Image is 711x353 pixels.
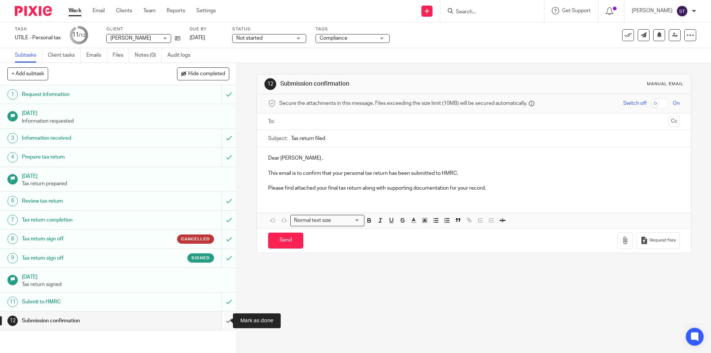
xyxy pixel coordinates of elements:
h1: Submit to HMRC [22,296,150,307]
a: Emails [86,48,107,63]
div: 9 [7,253,18,263]
a: Client tasks [48,48,81,63]
span: [DATE] [190,35,205,40]
p: This email is to confirm that your personal tax return has been submitted to HMRC. [268,170,680,177]
label: Due by [190,26,223,32]
h1: Submission confirmation [280,80,490,88]
label: Client [106,26,180,32]
button: + Add subtask [7,67,48,80]
button: Hide completed [177,67,229,80]
h1: [DATE] [22,171,229,180]
h1: Tax return sign off [22,233,150,244]
span: Signed [191,255,210,261]
div: 8 [7,234,18,244]
input: Send [268,233,303,249]
a: Clients [116,7,132,14]
small: /12 [79,33,86,37]
span: Request files [650,237,676,243]
span: Secure the attachments in this message. Files exceeding the size limit (10MB) will be secured aut... [279,100,527,107]
span: Hide completed [188,71,225,77]
h1: [DATE] [22,272,229,281]
div: 12 [7,316,18,326]
div: 4 [7,152,18,163]
h1: Submission confirmation [22,315,150,326]
span: Normal text size [292,217,333,224]
p: [PERSON_NAME] [632,7,672,14]
div: 3 [7,133,18,143]
a: Work [69,7,81,14]
span: On [673,100,680,107]
span: Not started [236,36,263,41]
label: Tags [316,26,390,32]
a: Notes (0) [135,48,162,63]
div: Manual email [647,81,684,87]
button: Request files [637,232,680,249]
a: Subtasks [15,48,42,63]
label: To: [268,118,276,125]
img: svg%3E [676,5,688,17]
input: Search [455,9,522,16]
h1: Prepare tax return [22,151,150,163]
h1: Tax return sign off [22,253,150,264]
div: 1 [7,89,18,100]
div: 7 [7,215,18,225]
input: Search for option [333,217,360,224]
label: Status [232,26,306,32]
p: Dear [PERSON_NAME] , [268,154,680,162]
h1: Tax return completion [22,214,150,226]
img: Pixie [15,6,52,16]
label: Task [15,26,61,32]
label: Subject: [268,135,287,142]
button: Cc [669,116,680,127]
div: UTILE - Personal tax [15,34,61,41]
span: Cancelled [181,236,210,242]
h1: Information received [22,133,150,144]
span: [PERSON_NAME] [110,36,151,41]
span: Compliance [320,36,347,41]
h1: [DATE] [22,108,229,117]
div: 11 [7,297,18,307]
p: Tax return prepared [22,180,229,187]
p: Information requested [22,117,229,125]
span: Get Support [562,8,591,13]
div: 6 [7,196,18,206]
div: Search for option [290,215,364,226]
a: Email [93,7,105,14]
div: 11 [72,31,86,39]
span: Switch off [623,100,647,107]
p: Please find attached your final tax return along with supporting documentation for your record. [268,184,680,192]
a: Settings [196,7,216,14]
h1: Request information [22,89,150,100]
div: 12 [264,78,276,90]
a: Reports [167,7,185,14]
a: Audit logs [167,48,196,63]
h1: Review tax return [22,196,150,207]
p: Tax return signed [22,281,229,288]
a: Files [113,48,129,63]
a: Team [143,7,156,14]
